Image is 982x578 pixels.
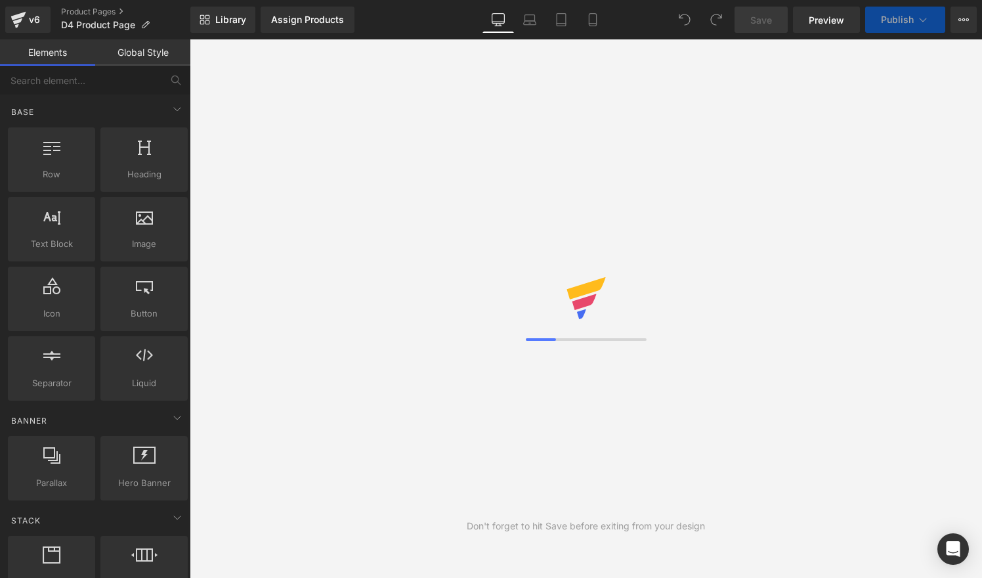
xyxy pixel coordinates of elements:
span: Heading [104,167,184,181]
a: Laptop [514,7,545,33]
div: Don't forget to hit Save before exiting from your design [467,519,705,533]
a: v6 [5,7,51,33]
div: Assign Products [271,14,344,25]
span: Separator [12,376,91,390]
span: D4 Product Page [61,20,135,30]
a: Global Style [95,39,190,66]
span: Save [750,13,772,27]
button: Undo [672,7,698,33]
button: More [950,7,977,33]
a: Preview [793,7,860,33]
button: Publish [865,7,945,33]
span: Image [104,237,184,251]
span: Liquid [104,376,184,390]
span: Stack [10,514,42,527]
a: Desktop [482,7,514,33]
div: v6 [26,11,43,28]
span: Button [104,307,184,321]
span: Preview [809,13,844,27]
a: Mobile [577,7,608,33]
span: Hero Banner [104,476,184,490]
div: Open Intercom Messenger [937,533,969,565]
span: Publish [881,14,914,25]
a: Tablet [545,7,577,33]
span: Text Block [12,237,91,251]
span: Row [12,167,91,181]
span: Icon [12,307,91,321]
span: Base [10,106,35,118]
a: New Library [190,7,255,33]
span: Library [215,14,246,26]
span: Parallax [12,476,91,490]
a: Product Pages [61,7,190,17]
span: Banner [10,414,49,427]
button: Redo [703,7,729,33]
